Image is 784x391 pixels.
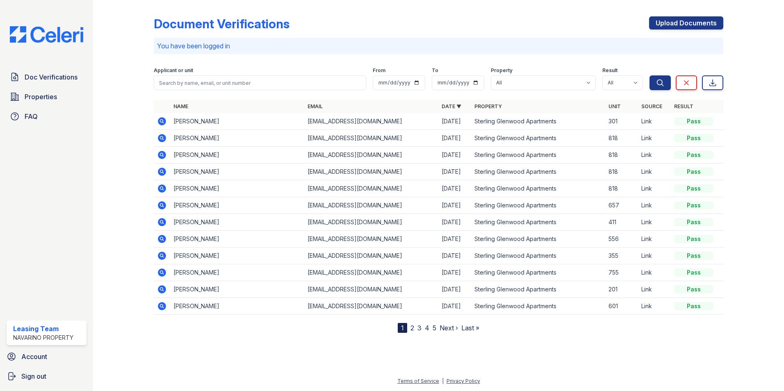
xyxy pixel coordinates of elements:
[373,67,385,74] label: From
[154,16,289,31] div: Document Verifications
[13,324,73,334] div: Leasing Team
[605,147,638,164] td: 818
[3,348,90,365] a: Account
[7,89,87,105] a: Properties
[442,103,461,109] a: Date ▼
[170,231,304,248] td: [PERSON_NAME]
[638,298,671,315] td: Link
[471,281,605,298] td: Sterling Glenwood Apartments
[438,147,471,164] td: [DATE]
[440,324,458,332] a: Next ›
[638,130,671,147] td: Link
[304,248,438,264] td: [EMAIL_ADDRESS][DOMAIN_NAME]
[674,218,713,226] div: Pass
[674,252,713,260] div: Pass
[438,130,471,147] td: [DATE]
[304,113,438,130] td: [EMAIL_ADDRESS][DOMAIN_NAME]
[170,281,304,298] td: [PERSON_NAME]
[438,180,471,197] td: [DATE]
[438,214,471,231] td: [DATE]
[3,26,90,43] img: CE_Logo_Blue-a8612792a0a2168367f1c8372b55b34899dd931a85d93a1a3d3e32e68fde9ad4.png
[438,231,471,248] td: [DATE]
[491,67,513,74] label: Property
[605,264,638,281] td: 755
[304,130,438,147] td: [EMAIL_ADDRESS][DOMAIN_NAME]
[638,180,671,197] td: Link
[605,113,638,130] td: 301
[7,69,87,85] a: Doc Verifications
[438,264,471,281] td: [DATE]
[410,324,414,332] a: 2
[21,371,46,381] span: Sign out
[674,168,713,176] div: Pass
[25,72,77,82] span: Doc Verifications
[438,298,471,315] td: [DATE]
[432,67,438,74] label: To
[474,103,502,109] a: Property
[170,298,304,315] td: [PERSON_NAME]
[7,108,87,125] a: FAQ
[605,231,638,248] td: 556
[605,214,638,231] td: 411
[674,151,713,159] div: Pass
[605,298,638,315] td: 601
[173,103,188,109] a: Name
[417,324,422,332] a: 3
[674,302,713,310] div: Pass
[638,164,671,180] td: Link
[304,231,438,248] td: [EMAIL_ADDRESS][DOMAIN_NAME]
[433,324,436,332] a: 5
[304,281,438,298] td: [EMAIL_ADDRESS][DOMAIN_NAME]
[649,16,723,30] a: Upload Documents
[170,197,304,214] td: [PERSON_NAME]
[170,164,304,180] td: [PERSON_NAME]
[674,285,713,293] div: Pass
[21,352,47,361] span: Account
[304,264,438,281] td: [EMAIL_ADDRESS][DOMAIN_NAME]
[605,197,638,214] td: 657
[674,268,713,277] div: Pass
[638,197,671,214] td: Link
[674,117,713,125] div: Pass
[447,378,480,384] a: Privacy Policy
[638,147,671,164] td: Link
[674,134,713,142] div: Pass
[609,103,621,109] a: Unit
[438,113,471,130] td: [DATE]
[471,130,605,147] td: Sterling Glenwood Apartments
[170,130,304,147] td: [PERSON_NAME]
[674,201,713,209] div: Pass
[471,180,605,197] td: Sterling Glenwood Apartments
[674,235,713,243] div: Pass
[471,164,605,180] td: Sterling Glenwood Apartments
[438,281,471,298] td: [DATE]
[438,164,471,180] td: [DATE]
[638,281,671,298] td: Link
[304,298,438,315] td: [EMAIL_ADDRESS][DOMAIN_NAME]
[154,75,366,90] input: Search by name, email, or unit number
[674,103,693,109] a: Result
[398,323,407,333] div: 1
[3,368,90,384] a: Sign out
[605,180,638,197] td: 818
[154,67,193,74] label: Applicant or unit
[442,378,444,384] div: |
[304,164,438,180] td: [EMAIL_ADDRESS][DOMAIN_NAME]
[438,248,471,264] td: [DATE]
[605,281,638,298] td: 201
[471,264,605,281] td: Sterling Glenwood Apartments
[157,41,720,51] p: You have been logged in
[471,231,605,248] td: Sterling Glenwood Apartments
[25,92,57,102] span: Properties
[605,130,638,147] td: 818
[170,180,304,197] td: [PERSON_NAME]
[461,324,479,332] a: Last »
[471,298,605,315] td: Sterling Glenwood Apartments
[605,164,638,180] td: 818
[638,264,671,281] td: Link
[25,111,38,121] span: FAQ
[170,113,304,130] td: [PERSON_NAME]
[471,248,605,264] td: Sterling Glenwood Apartments
[304,180,438,197] td: [EMAIL_ADDRESS][DOMAIN_NAME]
